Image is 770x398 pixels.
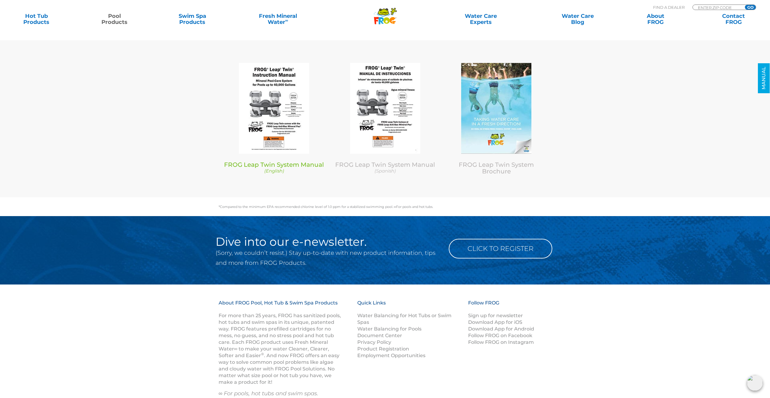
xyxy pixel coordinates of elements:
[468,326,534,332] a: Download App for Android
[216,236,440,248] h2: Dive into our e-newsletter.
[219,390,319,397] em: ∞ For pools, hot tubs and swim spas.
[261,352,264,356] sup: ®
[431,13,530,25] a: Water CareExperts
[357,300,461,312] h3: Quick Links
[219,205,552,209] p: *Compared to the minimum EPA recommended chlorine level of 1.0 ppm for a stabilized swimming pool...
[357,313,451,325] a: Water Balancing for Hot Tubs or Swim Spas
[468,313,523,318] a: Sign up for newsletter
[758,63,770,93] a: MANUAL
[703,13,764,25] a: ContactFROG
[239,63,309,154] img: Frog-Leap-Twin-Manual
[357,346,409,352] a: Product Registration
[223,161,325,174] a: FROG Leap Twin System Manual (English)
[357,353,425,358] a: Employment Opportunities
[625,13,686,25] a: AboutFROG
[357,333,402,338] a: Document Center
[468,339,534,345] a: Follow FROG on Instagram
[653,5,685,10] p: Find A Dealer
[162,13,223,25] a: Swim SpaProducts
[334,161,436,174] a: FROG Leap Twin System Manual (Spanish)
[468,300,544,312] h3: Follow FROG
[6,13,67,25] a: Hot TubProducts
[461,63,531,154] img: FROG-All-Pool-with-LEAP-brochure
[459,161,534,175] a: FROG Leap Twin System Brochure
[468,333,532,338] a: Follow FROG on Facebook
[375,168,396,174] em: (Spanish)
[697,5,738,10] input: Zip Code Form
[357,339,391,345] a: Privacy Policy
[216,248,440,268] p: (Sorry, we couldn’t resist.) Stay up-to-date with new product information, tips and more from FRO...
[285,18,288,23] sup: ∞
[747,375,763,391] img: openIcon
[547,13,608,25] a: Water CareBlog
[219,312,342,386] p: For more than 25 years, FROG has sanitized pools, hot tubs and swim spas in its unique, patented ...
[745,5,756,10] input: GO
[240,13,316,25] a: Fresh MineralWater∞
[84,13,144,25] a: PoolProducts
[449,239,552,258] a: Click to Register
[357,326,421,332] a: Water Balancing for Pools
[219,300,342,312] h3: About FROG Pool, Hot Tub & Swim Spa Products
[468,319,522,325] a: Download App for iOS
[264,168,284,174] em: (English)
[350,63,420,154] img: Frog-Leap-Twin-Spanish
